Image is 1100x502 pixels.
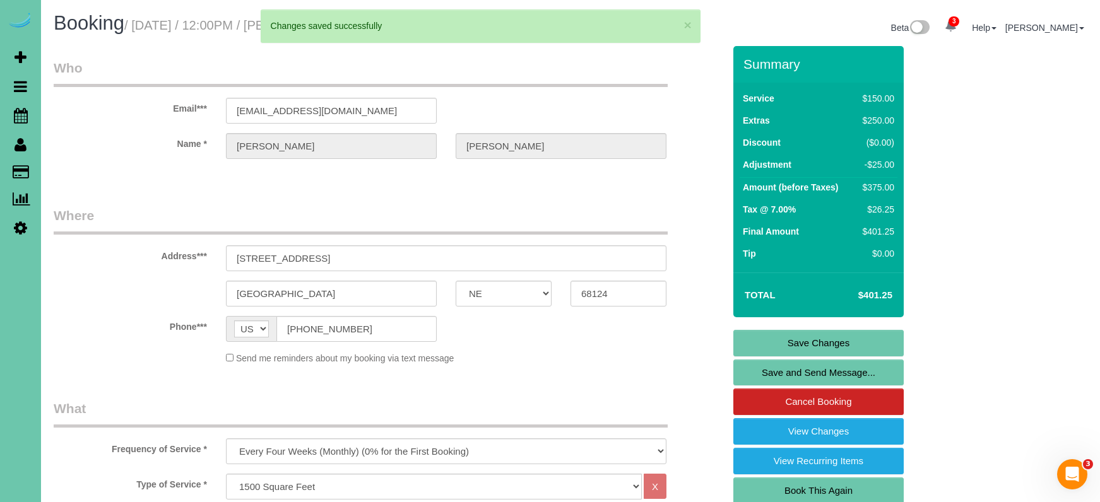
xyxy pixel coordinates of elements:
label: Adjustment [743,158,791,171]
a: Beta [891,23,930,33]
label: Frequency of Service * [44,438,216,455]
legend: What [54,399,668,428]
a: View Recurring Items [733,448,904,474]
img: New interface [909,20,930,37]
div: Changes saved successfully [271,20,690,32]
label: Tax @ 7.00% [743,203,796,216]
legend: Who [54,59,668,87]
h3: Summary [743,57,897,71]
div: $375.00 [858,181,894,194]
label: Amount (before Taxes) [743,181,838,194]
strong: Total [745,289,776,300]
a: View Changes [733,418,904,445]
label: Name * [44,133,216,150]
legend: Where [54,206,668,235]
label: Extras [743,114,770,127]
span: Send me reminders about my booking via text message [236,353,454,363]
label: Final Amount [743,225,799,238]
img: Automaid Logo [8,13,33,30]
div: $401.25 [858,225,894,238]
div: $26.25 [858,203,894,216]
h4: $401.25 [820,290,892,301]
button: × [684,18,692,32]
iframe: Intercom live chat [1057,459,1087,489]
a: Save Changes [733,330,904,356]
span: Booking [54,12,124,34]
div: -$25.00 [858,158,894,171]
a: [PERSON_NAME] [1005,23,1084,33]
label: Tip [743,247,756,260]
label: Type of Service * [44,474,216,491]
span: 3 [1083,459,1093,469]
small: / [DATE] / 12:00PM / [PERSON_NAME] [124,18,348,32]
div: $150.00 [858,92,894,105]
span: 3 [949,16,959,26]
a: Save and Send Message... [733,359,904,386]
label: Service [743,92,774,105]
label: Discount [743,136,781,149]
a: Cancel Booking [733,388,904,415]
div: $250.00 [858,114,894,127]
a: 3 [938,13,963,40]
div: $0.00 [858,247,894,260]
div: ($0.00) [858,136,894,149]
a: Help [972,23,997,33]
